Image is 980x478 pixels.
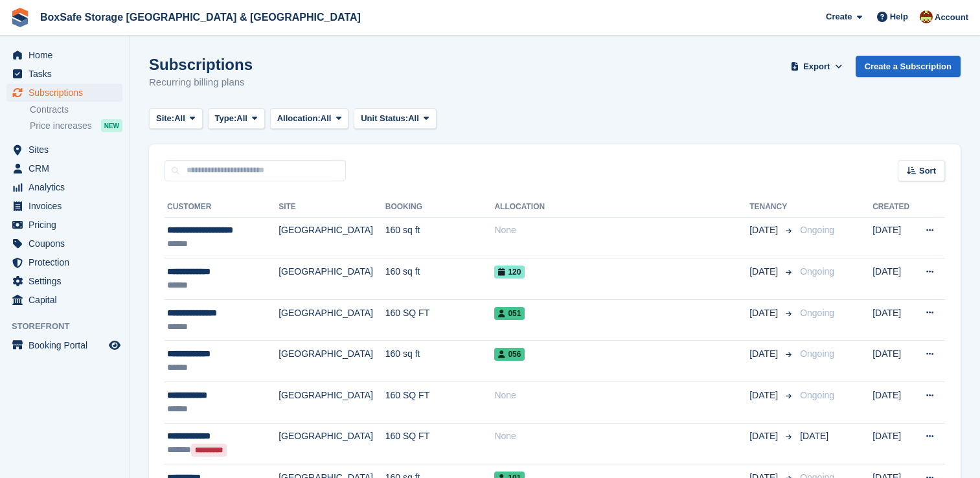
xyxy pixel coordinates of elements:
td: [GEOGRAPHIC_DATA] [279,423,385,464]
button: Allocation: All [270,108,349,130]
span: 051 [494,307,525,320]
a: menu [6,216,122,234]
span: Allocation: [277,112,321,125]
span: Ongoing [800,225,834,235]
th: Created [872,197,915,218]
td: [DATE] [872,423,915,464]
a: menu [6,291,122,309]
a: Create a Subscription [856,56,961,77]
td: [GEOGRAPHIC_DATA] [279,341,385,382]
a: Price increases NEW [30,119,122,133]
button: Unit Status: All [354,108,436,130]
span: Tasks [28,65,106,83]
a: menu [6,65,122,83]
span: Analytics [28,178,106,196]
div: None [494,429,749,443]
span: All [174,112,185,125]
span: CRM [28,159,106,177]
th: Allocation [494,197,749,218]
span: Settings [28,272,106,290]
span: Protection [28,253,106,271]
span: Subscriptions [28,84,106,102]
td: [DATE] [872,341,915,382]
span: Pricing [28,216,106,234]
td: 160 sq ft [385,217,495,258]
span: Ongoing [800,308,834,318]
a: menu [6,159,122,177]
span: Sort [919,165,936,177]
span: [DATE] [749,429,781,443]
div: NEW [101,119,122,132]
a: Preview store [107,337,122,353]
span: [DATE] [749,306,781,320]
img: Kim [920,10,933,23]
span: All [321,112,332,125]
span: All [408,112,419,125]
span: 120 [494,266,525,279]
p: Recurring billing plans [149,75,253,90]
span: Export [803,60,830,73]
th: Booking [385,197,495,218]
span: Site: [156,112,174,125]
td: [DATE] [872,217,915,258]
div: None [494,223,749,237]
a: menu [6,141,122,159]
td: [GEOGRAPHIC_DATA] [279,217,385,258]
span: [DATE] [749,389,781,402]
span: Sites [28,141,106,159]
span: All [236,112,247,125]
a: menu [6,253,122,271]
span: 056 [494,348,525,361]
span: Price increases [30,120,92,132]
a: menu [6,46,122,64]
span: Type: [215,112,237,125]
img: stora-icon-8386f47178a22dfd0bd8f6a31ec36ba5ce8667c1dd55bd0f319d3a0aa187defe.svg [10,8,30,27]
th: Tenancy [749,197,795,218]
span: Help [890,10,908,23]
h1: Subscriptions [149,56,253,73]
span: Invoices [28,197,106,215]
span: [DATE] [749,265,781,279]
td: [DATE] [872,382,915,424]
button: Type: All [208,108,265,130]
td: 160 sq ft [385,341,495,382]
div: None [494,389,749,402]
span: Unit Status: [361,112,408,125]
a: menu [6,336,122,354]
a: menu [6,272,122,290]
td: [GEOGRAPHIC_DATA] [279,299,385,341]
span: Account [935,11,968,24]
span: [DATE] [749,347,781,361]
span: Ongoing [800,348,834,359]
a: menu [6,197,122,215]
th: Customer [165,197,279,218]
a: menu [6,84,122,102]
span: Storefront [12,320,129,333]
td: 160 SQ FT [385,423,495,464]
a: menu [6,234,122,253]
td: 160 sq ft [385,258,495,300]
span: Create [826,10,852,23]
span: Home [28,46,106,64]
td: 160 SQ FT [385,382,495,424]
button: Export [788,56,845,77]
span: Booking Portal [28,336,106,354]
a: menu [6,178,122,196]
a: Contracts [30,104,122,116]
td: [DATE] [872,299,915,341]
td: [GEOGRAPHIC_DATA] [279,382,385,424]
span: Ongoing [800,390,834,400]
td: [GEOGRAPHIC_DATA] [279,258,385,300]
td: [DATE] [872,258,915,300]
button: Site: All [149,108,203,130]
span: [DATE] [749,223,781,237]
th: Site [279,197,385,218]
td: 160 SQ FT [385,299,495,341]
span: Capital [28,291,106,309]
span: [DATE] [800,431,828,441]
span: Coupons [28,234,106,253]
span: Ongoing [800,266,834,277]
a: BoxSafe Storage [GEOGRAPHIC_DATA] & [GEOGRAPHIC_DATA] [35,6,366,28]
